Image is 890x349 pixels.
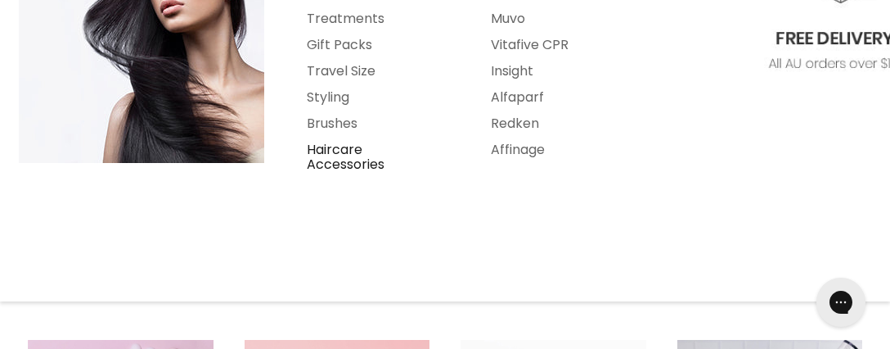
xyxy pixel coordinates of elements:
a: Redken [470,111,651,137]
a: Vitafive CPR [470,32,651,58]
a: Insight [470,58,651,84]
a: Gift Packs [286,32,467,58]
a: Affinage [470,137,651,163]
a: Brushes [286,111,467,137]
a: Muvo [470,6,651,32]
iframe: Gorgias live chat messenger [808,272,874,333]
a: Treatments [286,6,467,32]
a: Styling [286,84,467,111]
a: Travel Size [286,58,467,84]
a: Haircare Accessories [286,137,467,178]
a: Alfaparf [470,84,651,111]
